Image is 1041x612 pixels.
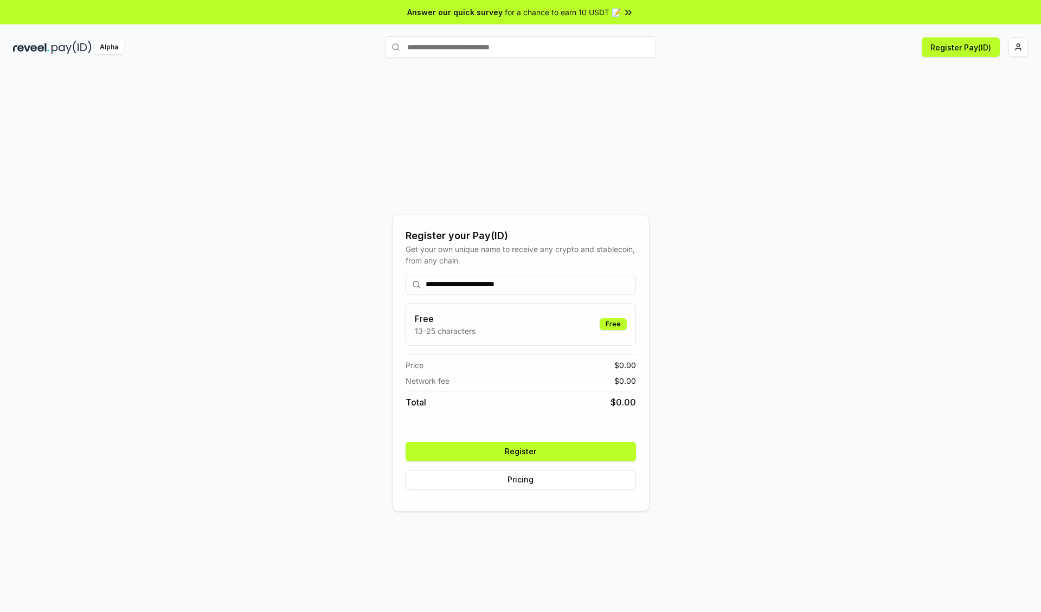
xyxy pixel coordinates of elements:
[406,228,636,243] div: Register your Pay(ID)
[406,396,426,409] span: Total
[406,375,449,386] span: Network fee
[600,318,627,330] div: Free
[611,396,636,409] span: $ 0.00
[505,7,621,18] span: for a chance to earn 10 USDT 📝
[415,312,475,325] h3: Free
[406,470,636,489] button: Pricing
[52,41,92,54] img: pay_id
[94,41,124,54] div: Alpha
[614,375,636,386] span: $ 0.00
[13,41,49,54] img: reveel_dark
[406,442,636,461] button: Register
[407,7,503,18] span: Answer our quick survey
[406,359,423,371] span: Price
[614,359,636,371] span: $ 0.00
[922,37,1000,57] button: Register Pay(ID)
[415,325,475,337] p: 13-25 characters
[406,243,636,266] div: Get your own unique name to receive any crypto and stablecoin, from any chain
